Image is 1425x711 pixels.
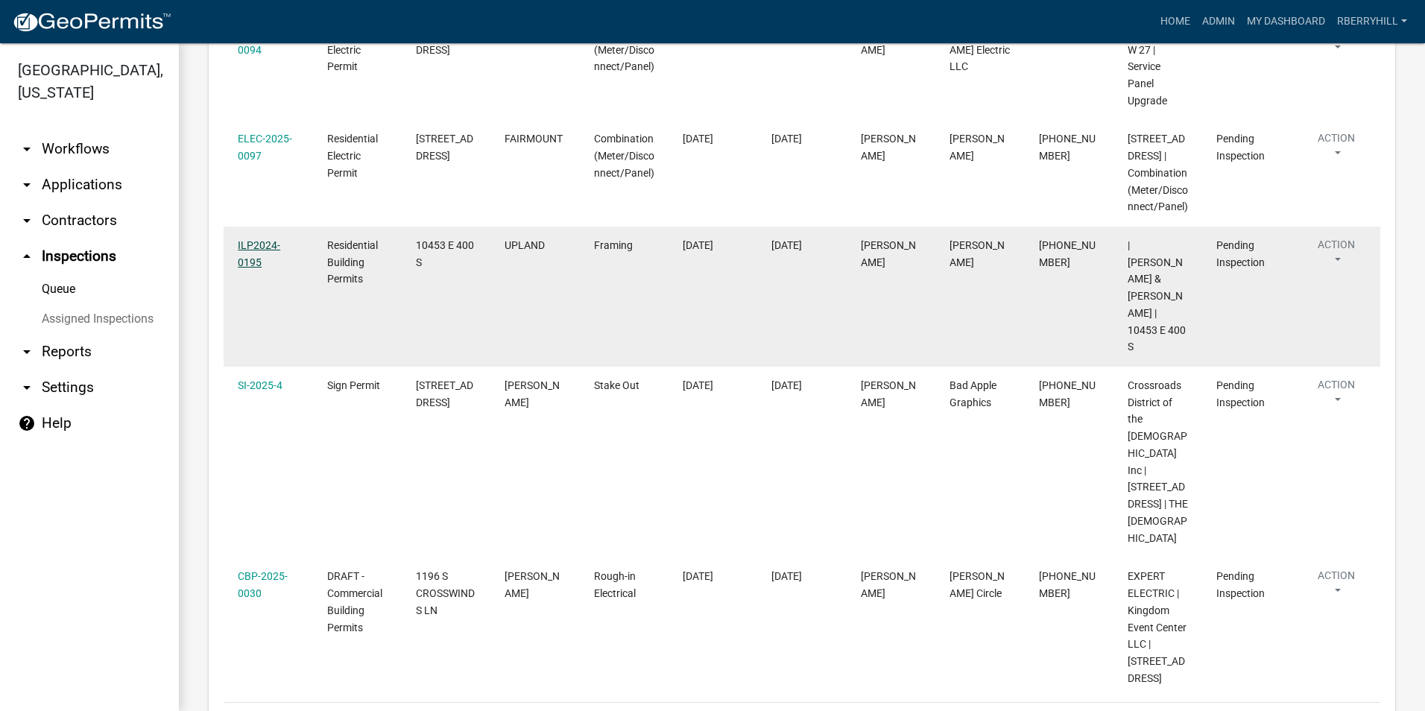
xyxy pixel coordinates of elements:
div: [DATE] [771,377,832,394]
i: help [18,414,36,432]
span: | Harrison, Benjamin J & Anna C Harrison | 10453 E 400 S [1128,239,1186,353]
span: 2721 N 900 W 27 [416,27,473,56]
span: James Wilson [950,133,1005,162]
span: Ben Harrison [950,239,1005,268]
button: Action [1306,130,1367,168]
span: 60-246-8136 [1039,239,1096,268]
span: 765-618-6498 [1039,133,1096,162]
div: [DATE] [771,130,832,148]
span: Residential Building Permits [327,239,378,285]
span: Carl Burman Electric LLC [950,27,1010,73]
a: Home [1154,7,1196,36]
span: DRAFT - Commercial Building Permits [327,570,382,633]
span: MARION [505,379,560,408]
span: Bad Apple Graphics [950,379,996,408]
span: MARION [505,570,560,599]
span: 1196 S CROSSWINDS LN [416,570,475,616]
span: Combination (Meter/Disconnect/Panel) [594,133,654,179]
span: Residential Electric Permit [327,27,378,73]
span: Pending Inspection [1216,379,1265,408]
a: ELEC-2025-0097 [238,133,292,162]
button: Action [1306,25,1367,62]
span: Randy Berryhill [861,133,916,162]
a: ELEC-2025-0094 [238,27,292,56]
span: 765-664-6642 [1039,570,1096,599]
span: UPLAND [505,239,545,251]
span: Rough-in Electrical [594,570,636,599]
span: Combination (Meter/Disconnect/Panel) [594,27,654,73]
span: Amy Circle [950,570,1005,599]
div: [DATE] [771,568,832,585]
span: Pending Inspection [1216,133,1265,162]
span: EXPERT ELECTRIC | Kingdom Event Center LLC | 1196 S CROSSWINDS LN [1128,570,1187,684]
span: Stake Out [594,379,639,391]
a: Admin [1196,7,1241,36]
span: Pending Inspection [1216,239,1265,268]
a: ILP2024-0195 [238,239,280,268]
span: Randy Berryhill [861,570,916,599]
span: FAIRMOUNT [505,133,563,145]
a: rberryhill [1331,7,1413,36]
a: CBP-2025-0030 [238,570,288,599]
span: Sign Permit [327,379,380,391]
span: 765-573-4093 [1039,379,1096,408]
button: Action [1306,568,1367,605]
span: Framing [594,239,633,251]
span: 5316 S WESTERN AVE [416,379,473,408]
i: arrow_drop_down [18,379,36,396]
i: arrow_drop_down [18,140,36,158]
span: 08/22/2025 [683,379,713,391]
button: Action [1306,377,1367,414]
span: 10453 E 400 S [416,239,474,268]
span: Crossroads District of the Wesleyan Church Inc | 5316 S WESTERN AVE | THE RIVER COMMUNITY CHURCH [1128,379,1188,544]
i: arrow_drop_down [18,176,36,194]
span: 08/22/2025 [683,570,713,582]
span: 723 E MADISON ST | Combination (Meter/Disconnect/Panel) [1128,133,1188,212]
span: 08/22/2025 [683,239,713,251]
a: My Dashboard [1241,7,1331,36]
i: arrow_drop_down [18,343,36,361]
span: 08/22/2025 [683,133,713,145]
a: SI-2025-4 [238,379,282,391]
span: 2721 N 900 W 27 | Service Panel Upgrade [1128,27,1181,107]
i: arrow_drop_up [18,247,36,265]
span: Randy Berryhill [861,239,916,268]
button: Action [1306,237,1367,274]
span: Randy Berryhill [861,379,916,408]
i: arrow_drop_down [18,212,36,230]
span: 723 E MADISON ST [416,133,473,162]
span: Residential Electric Permit [327,133,378,179]
span: Pending Inspection [1216,570,1265,599]
span: Randy Berryhill [861,27,916,56]
div: [DATE] [771,237,832,254]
